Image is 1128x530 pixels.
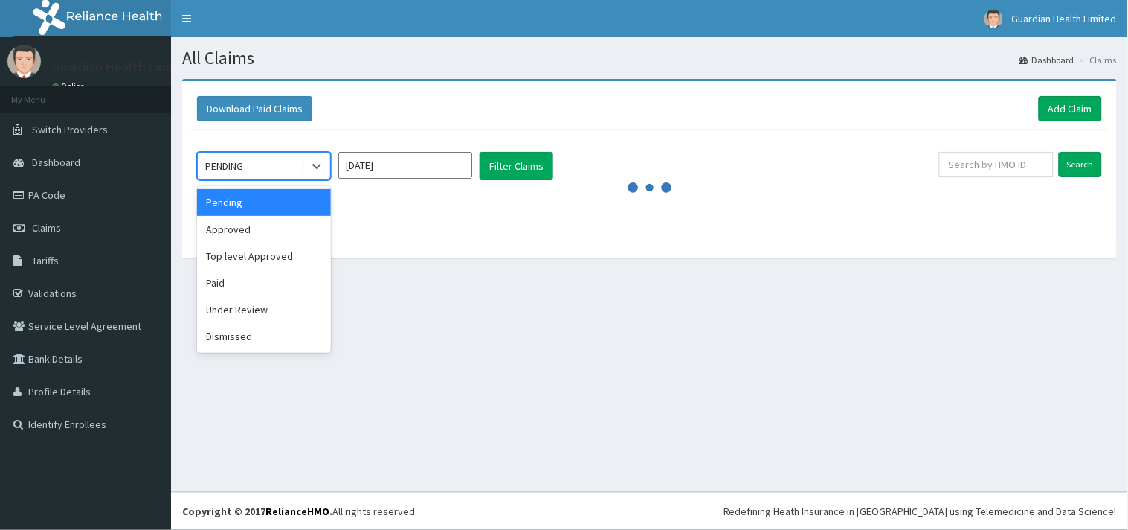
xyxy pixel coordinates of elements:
a: RelianceHMO [265,505,329,518]
button: Download Paid Claims [197,96,312,121]
h1: All Claims [182,48,1117,68]
div: Paid [197,269,331,296]
div: Redefining Heath Insurance in [GEOGRAPHIC_DATA] using Telemedicine and Data Science! [723,504,1117,519]
li: Claims [1076,54,1117,66]
div: Pending [197,189,331,216]
p: Guardian Health Limited [52,60,193,74]
div: Under Review [197,296,331,323]
div: Dismissed [197,323,331,350]
strong: Copyright © 2017 . [182,505,332,518]
a: Dashboard [1019,54,1074,66]
footer: All rights reserved. [171,492,1128,530]
input: Search [1059,152,1102,177]
span: Tariffs [32,254,59,267]
span: Guardian Health Limited [1012,12,1117,25]
span: Switch Providers [32,123,108,136]
div: Approved [197,216,331,243]
svg: audio-loading [628,165,672,210]
span: Claims [32,221,61,234]
div: Top level Approved [197,243,331,269]
a: Add Claim [1039,96,1102,121]
span: Dashboard [32,156,80,169]
button: Filter Claims [480,152,553,180]
input: Search by HMO ID [939,152,1054,177]
img: User Image [984,10,1003,28]
img: User Image [7,45,41,78]
div: PENDING [205,159,243,173]
a: Online [52,81,88,92]
input: Select Month and Year [338,152,472,179]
